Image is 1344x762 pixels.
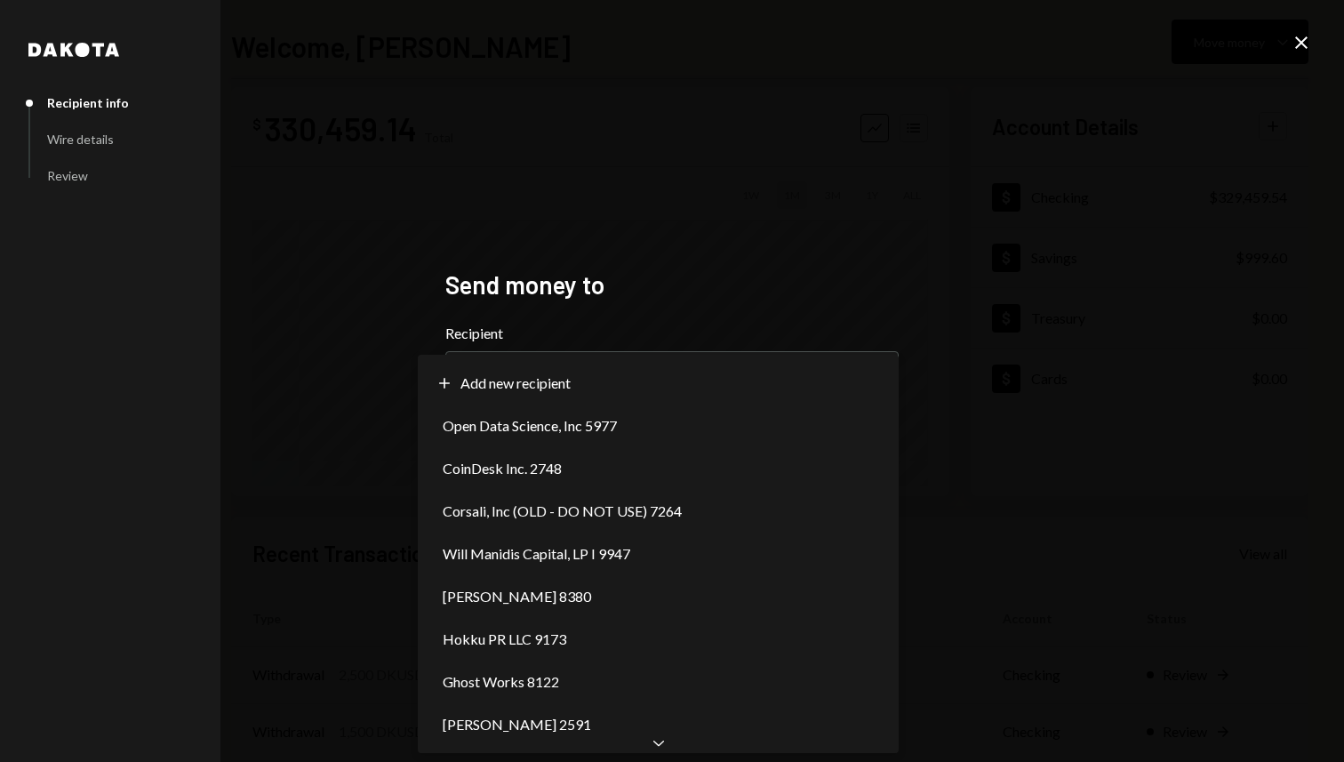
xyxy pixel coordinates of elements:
[443,458,562,479] span: CoinDesk Inc. 2748
[445,323,899,344] label: Recipient
[47,168,88,183] div: Review
[460,373,571,394] span: Add new recipient
[443,501,682,522] span: Corsali, Inc (OLD - DO NOT USE) 7264
[445,268,899,302] h2: Send money to
[443,543,630,565] span: Will Manidis Capital, LP I 9947
[443,714,591,735] span: [PERSON_NAME] 2591
[47,95,129,110] div: Recipient info
[443,415,617,437] span: Open Data Science, Inc 5977
[443,629,566,650] span: Hokku PR LLC 9173
[47,132,114,147] div: Wire details
[445,351,899,401] button: Recipient
[443,671,559,693] span: Ghost Works 8122
[443,586,591,607] span: [PERSON_NAME] 8380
